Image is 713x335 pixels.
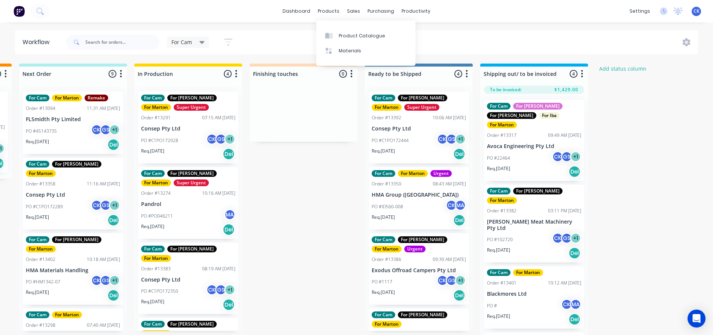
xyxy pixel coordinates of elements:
div: MA [455,200,466,211]
div: 10:12 AM [DATE] [548,280,581,286]
p: Consep Pty Ltd [372,126,466,132]
div: 08:19 AM [DATE] [202,265,235,272]
p: PO #102720 [487,236,513,243]
div: For CamFor [PERSON_NAME]For MartonUrgentOrder #1338609:30 AM [DATE]Exodus Offroad Campers Pty Ltd... [369,233,469,305]
div: MA [224,209,235,220]
p: PO #HM1342-07 [26,279,60,285]
div: CK [552,233,563,244]
div: For Marton [26,170,56,177]
p: Consep Pty Ltd [26,192,120,198]
p: PO #C1PO172289 [26,203,63,210]
div: GS [446,275,457,286]
p: Req. [DATE] [487,165,510,172]
div: For [PERSON_NAME] [167,321,217,328]
div: Product Catalogue [339,33,385,39]
div: For CamFor MartonRemakeOrder #1309411:31 AM [DATE]FLSmidth Pty LimitedPO #45143735CKGS+1Req.[DATE... [23,92,123,154]
div: For CamFor [PERSON_NAME]For MartonOrder #1338203:11 PM [DATE][PERSON_NAME] Meat Machinery Pty Ltd... [484,185,584,263]
p: PO #45143735 [26,128,57,135]
div: Super Urgent [174,104,209,111]
div: For Marton [372,104,402,111]
div: For Cam [141,95,165,101]
span: For Cam [171,38,192,46]
div: Open Intercom Messenger [688,310,706,328]
div: 11:16 AM [DATE] [87,181,120,187]
div: Order #13382 [487,208,517,214]
div: For CamFor MartonOrder #1340110:12 AM [DATE]Blackmores LtdPO #CKMAReq.[DATE]Del [484,266,584,329]
p: Req. [DATE] [141,148,164,154]
div: GS [100,275,111,286]
div: GS [215,133,226,145]
p: Blackmores Ltd [487,291,581,297]
p: Req. [DATE] [141,223,164,230]
div: GS [100,124,111,135]
div: Super Urgent [174,179,209,186]
div: CK [206,284,217,295]
div: 03:11 PM [DATE] [548,208,581,214]
div: Del [453,214,465,226]
div: productivity [398,6,434,17]
div: For Marton [487,122,517,128]
div: 07:15 AM [DATE] [202,114,235,121]
div: For [PERSON_NAME] [487,112,536,119]
div: For Cam [26,236,49,243]
p: FLSmidth Pty Limited [26,116,120,123]
div: For CamFor [PERSON_NAME]For MartonOrder #1338308:19 AM [DATE]Consep Pty LtdPO #C1PO172350CKGS+1Re... [138,243,238,314]
div: For Cam [372,311,395,318]
span: $1,429.00 [554,86,578,93]
div: Order #13291 [141,114,171,121]
div: For CamFor [PERSON_NAME]For MartonSuper UrgentOrder #1327410:16 AM [DATE]PandrolPO #PO046211MAReq... [138,167,238,239]
div: 08:43 AM [DATE] [433,181,466,187]
div: settings [626,6,654,17]
div: For Marton [141,255,171,262]
div: 10:16 AM [DATE] [202,190,235,197]
a: Product Catalogue [316,28,415,43]
div: Materials [339,47,361,54]
div: Order #13317 [487,132,517,139]
div: + 1 [455,275,466,286]
div: products [314,6,343,17]
div: For Cam [487,269,511,276]
p: Pandrol [141,201,235,208]
div: Del [453,148,465,160]
div: Del [453,289,465,301]
div: Del [107,139,119,151]
div: For Cam [141,321,165,328]
p: Exodus Offroad Campers Pty Ltd [372,267,466,274]
div: For [PERSON_NAME] [398,95,447,101]
p: Req. [DATE] [26,138,49,145]
div: For Marton [398,170,428,177]
div: CK [91,275,102,286]
div: sales [343,6,364,17]
div: Order #13094 [26,105,55,112]
div: For Marton [372,321,402,328]
div: Order #13392 [372,114,401,121]
p: Req. [DATE] [26,214,49,221]
p: Avoca Engineering Pty Ltd [487,143,581,150]
div: Del [569,313,581,325]
p: Req. [DATE] [487,313,510,320]
div: Del [107,214,119,226]
div: For CamFor MartonUrgentOrder #1335008:43 AM [DATE]HMA Group ([GEOGRAPHIC_DATA])PO #ID560-008CKMAR... [369,167,469,230]
div: Order #13383 [141,265,171,272]
div: GS [100,200,111,211]
div: Urgent [404,246,426,252]
div: For Cam [372,236,395,243]
p: Req. [DATE] [487,247,510,253]
div: For Cam [26,161,49,167]
p: PO #C1PO172350 [141,288,178,295]
p: HMA Group ([GEOGRAPHIC_DATA]) [372,192,466,198]
div: For CamFor [PERSON_NAME]For [PERSON_NAME]For IbaFor MartonOrder #1331709:49 AM [DATE]Avoca Engine... [484,100,584,181]
p: PO #ID560-008 [372,203,403,210]
div: For Cam [141,170,165,177]
div: For Cam [487,103,511,110]
div: For [PERSON_NAME] [167,246,217,252]
div: 09:30 AM [DATE] [433,256,466,263]
div: purchasing [364,6,398,17]
div: CK [91,200,102,211]
div: Del [223,299,235,311]
div: Super Urgent [404,104,439,111]
div: For CamFor [PERSON_NAME]For MartonSuper UrgentOrder #1339210:06 AM [DATE]Consep Pty LtdPO #C1PO17... [369,92,469,163]
div: + 1 [570,151,581,162]
div: For Marton [141,104,171,111]
div: For CamFor [PERSON_NAME]For MartonSuper UrgentOrder #1329107:15 AM [DATE]Consep Pty LtdPO #C1PO17... [138,92,238,163]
